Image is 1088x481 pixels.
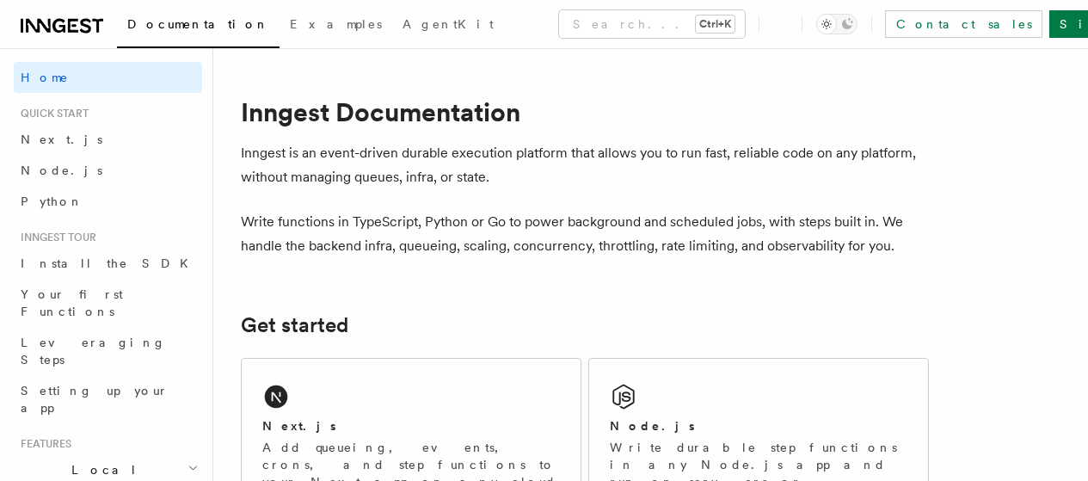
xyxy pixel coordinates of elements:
[241,210,929,258] p: Write functions in TypeScript, Python or Go to power background and scheduled jobs, with steps bu...
[14,107,89,120] span: Quick start
[241,141,929,189] p: Inngest is an event-driven durable execution platform that allows you to run fast, reliable code ...
[262,417,336,435] h2: Next.js
[610,417,695,435] h2: Node.js
[21,256,199,270] span: Install the SDK
[241,96,929,127] h1: Inngest Documentation
[21,384,169,415] span: Setting up your app
[14,248,202,279] a: Install the SDK
[14,327,202,375] a: Leveraging Steps
[14,375,202,423] a: Setting up your app
[14,437,71,451] span: Features
[14,279,202,327] a: Your first Functions
[14,231,96,244] span: Inngest tour
[21,194,83,208] span: Python
[21,69,69,86] span: Home
[21,287,123,318] span: Your first Functions
[21,163,102,177] span: Node.js
[696,15,735,33] kbd: Ctrl+K
[559,10,745,38] button: Search...Ctrl+K
[290,17,382,31] span: Examples
[392,5,504,46] a: AgentKit
[14,155,202,186] a: Node.js
[885,10,1042,38] a: Contact sales
[14,124,202,155] a: Next.js
[14,62,202,93] a: Home
[403,17,494,31] span: AgentKit
[816,14,857,34] button: Toggle dark mode
[241,313,348,337] a: Get started
[21,336,166,367] span: Leveraging Steps
[117,5,280,48] a: Documentation
[127,17,269,31] span: Documentation
[280,5,392,46] a: Examples
[14,186,202,217] a: Python
[21,133,102,146] span: Next.js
